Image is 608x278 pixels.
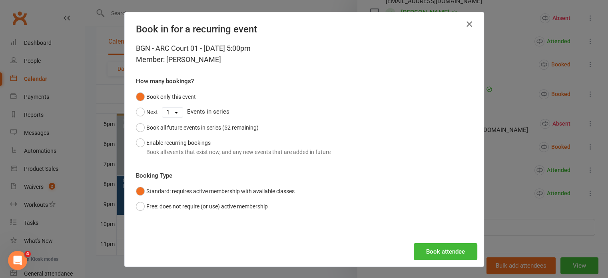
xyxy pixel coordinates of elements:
[136,24,472,35] h4: Book in for a recurring event
[136,43,472,65] div: BGN - ARC Court 01 - [DATE] 5:00pm Member: [PERSON_NAME]
[146,148,331,156] div: Book all events that exist now, and any new events that are added in future
[136,76,194,86] label: How many bookings?
[24,251,31,257] span: 4
[136,199,268,214] button: Free: does not require (or use) active membership
[146,123,259,132] div: Book all future events in series (52 remaining)
[136,104,472,120] div: Events in series
[136,171,172,180] label: Booking Type
[136,89,196,104] button: Book only this event
[8,251,27,270] iframe: Intercom live chat
[136,120,259,135] button: Book all future events in series (52 remaining)
[136,104,158,120] button: Next
[463,18,476,30] button: Close
[414,243,477,260] button: Book attendee
[136,135,331,160] button: Enable recurring bookingsBook all events that exist now, and any new events that are added in future
[136,184,295,199] button: Standard: requires active membership with available classes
